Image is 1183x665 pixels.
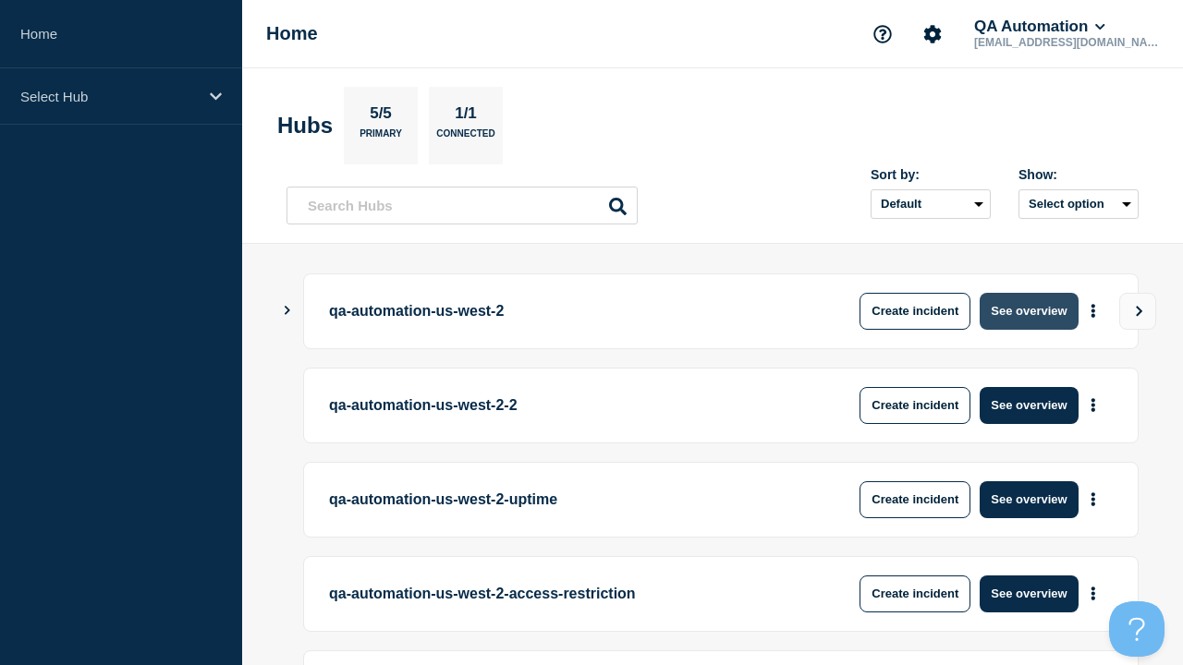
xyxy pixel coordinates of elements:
p: qa-automation-us-west-2-access-restriction [329,575,805,612]
button: Create incident [860,293,970,330]
button: More actions [1081,482,1105,516]
button: View [1119,293,1156,330]
select: Sort by [871,189,991,219]
p: qa-automation-us-west-2-2 [329,387,805,424]
button: Account settings [913,15,952,54]
iframe: Help Scout Beacon - Open [1109,601,1165,657]
button: See overview [980,387,1078,424]
p: [EMAIL_ADDRESS][DOMAIN_NAME] [970,36,1163,49]
button: See overview [980,481,1078,518]
p: Select Hub [20,89,198,104]
p: Connected [436,128,494,148]
button: More actions [1081,576,1105,611]
button: Show Connected Hubs [283,304,292,318]
button: Create incident [860,387,970,424]
button: Select option [1018,189,1139,219]
p: 1/1 [448,104,484,128]
button: Create incident [860,575,970,612]
p: qa-automation-us-west-2 [329,293,805,330]
button: QA Automation [970,18,1109,36]
h2: Hubs [277,113,333,139]
button: See overview [980,293,1078,330]
p: qa-automation-us-west-2-uptime [329,481,805,518]
p: 5/5 [363,104,399,128]
input: Search Hubs [287,187,638,224]
p: Primary [360,128,402,148]
button: More actions [1081,294,1105,328]
button: Create incident [860,481,970,518]
div: Show: [1018,167,1139,182]
div: Sort by: [871,167,991,182]
h1: Home [266,23,318,44]
button: Support [863,15,902,54]
button: More actions [1081,388,1105,422]
button: See overview [980,575,1078,612]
